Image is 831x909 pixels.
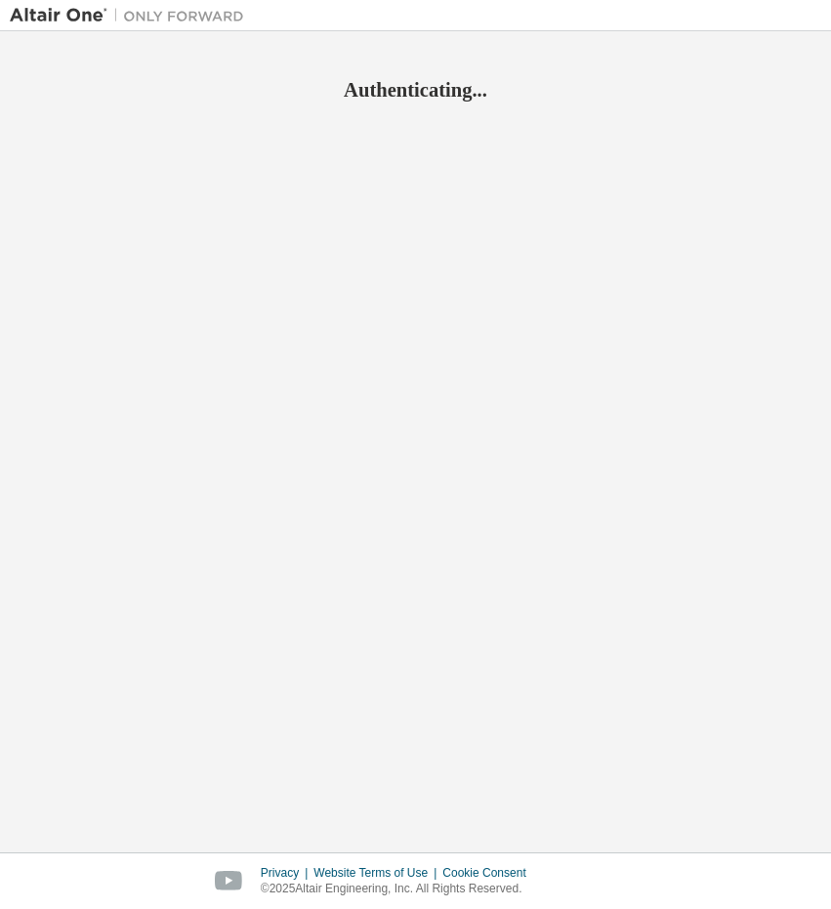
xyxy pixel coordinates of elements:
[10,6,254,25] img: Altair One
[215,871,243,891] img: youtube.svg
[261,881,538,897] p: © 2025 Altair Engineering, Inc. All Rights Reserved.
[261,865,313,881] div: Privacy
[10,77,821,103] h2: Authenticating...
[442,865,537,881] div: Cookie Consent
[313,865,442,881] div: Website Terms of Use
